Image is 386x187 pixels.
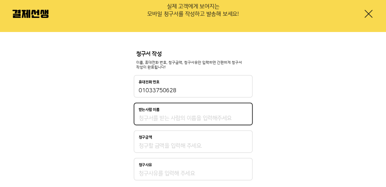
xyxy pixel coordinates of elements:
img: 결제선생 [13,10,49,18]
p: 받는사람 이름 [139,108,160,112]
input: 휴대전화 번호 [139,87,248,94]
p: 청구서 작성 [136,51,250,58]
input: 청구금액 [139,142,248,150]
p: 청구금액 [139,135,152,140]
p: 휴대전화 번호 [139,80,160,84]
input: 청구사유 [139,170,248,177]
p: 이름, 휴대전화 번호, 청구금액, 청구사유만 입력하면 간편하게 청구서 작성이 완료됩니다! [136,60,250,70]
input: 받는사람 이름 [139,115,248,122]
p: 청구사유 [139,163,152,167]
